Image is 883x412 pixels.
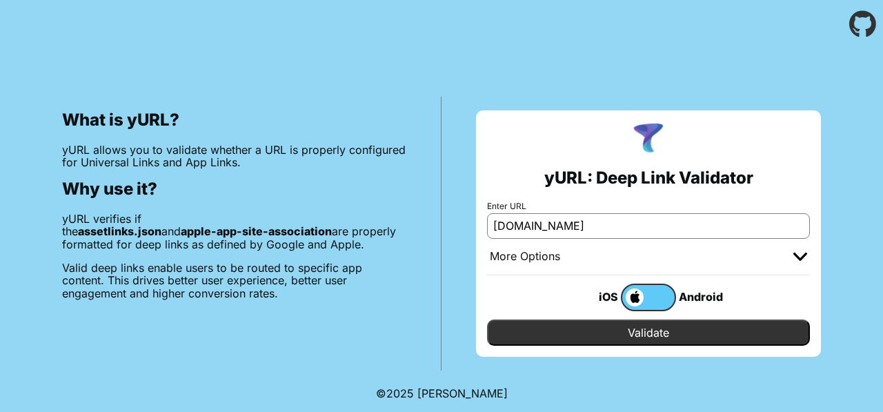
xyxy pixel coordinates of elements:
div: iOS [566,288,621,306]
p: Valid deep links enable users to be routed to specific app content. This drives better user exper... [62,262,406,300]
p: yURL verifies if the and are properly formatted for deep links as defined by Google and Apple. [62,213,406,251]
label: Enter URL [487,202,810,211]
h2: Why use it? [62,179,406,199]
b: apple-app-site-association [181,224,332,238]
input: e.g. https://app.chayev.com/xyx [487,213,810,238]
div: Android [676,288,731,306]
p: yURL allows you to validate whether a URL is properly configured for Universal Links and App Links. [62,144,406,169]
b: assetlinks.json [78,224,161,238]
h2: What is yURL? [62,110,406,130]
a: Michael Ibragimchayev's Personal Site [417,386,508,400]
span: 2025 [386,386,414,400]
img: yURL Logo [631,121,666,157]
h2: yURL: Deep Link Validator [544,168,753,188]
input: Validate [487,320,810,346]
img: chevron [793,253,807,261]
div: More Options [490,250,560,264]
